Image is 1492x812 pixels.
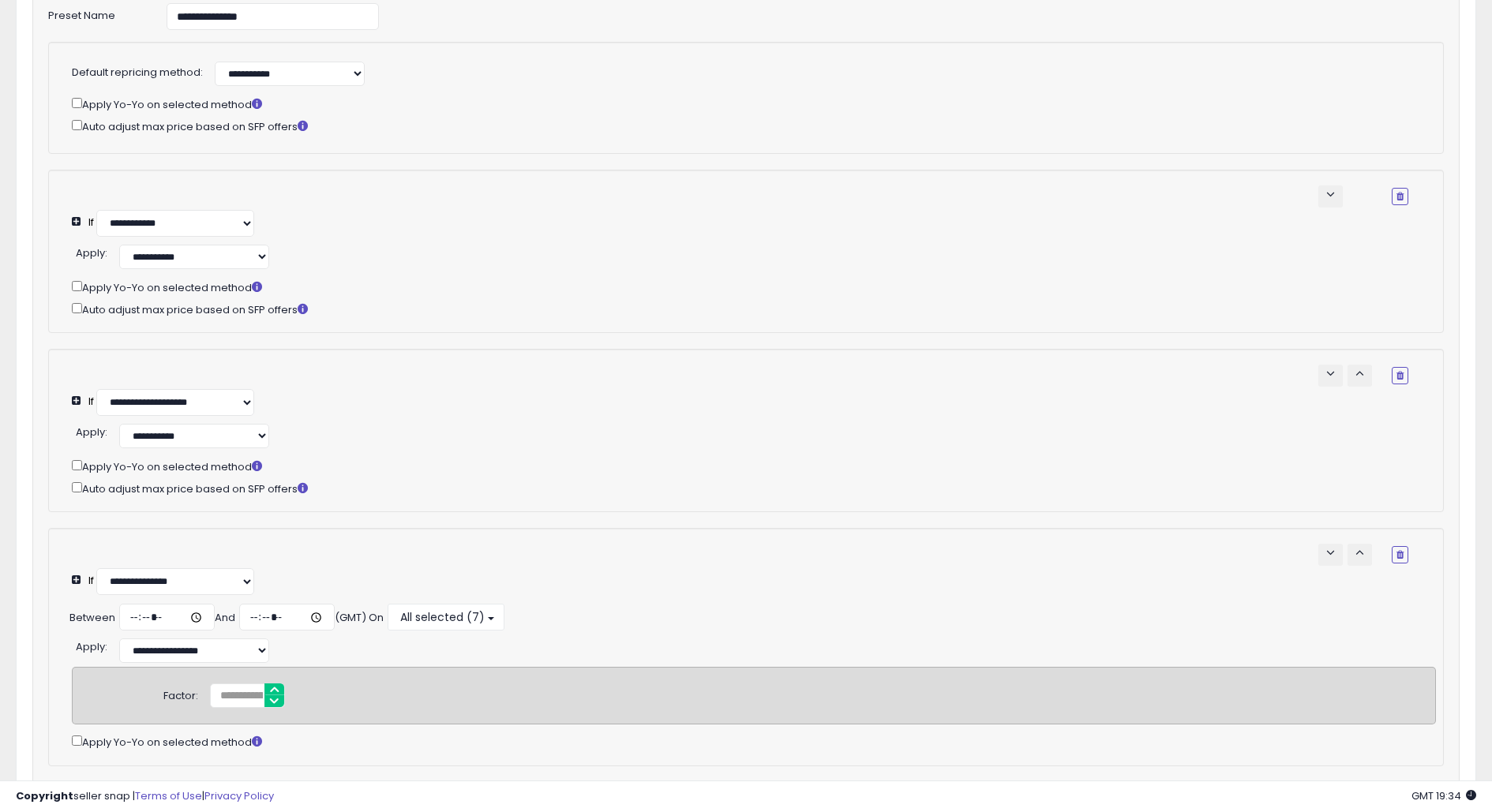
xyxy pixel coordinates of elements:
label: Default repricing method: [72,65,203,80]
span: keyboard_arrow_up [1352,366,1367,381]
div: Apply Yo-Yo on selected method [72,457,1436,475]
button: keyboard_arrow_down [1318,544,1343,566]
span: keyboard_arrow_down [1323,545,1338,560]
span: Apply [76,245,105,260]
div: Apply Yo-Yo on selected method [72,95,1408,113]
button: All selected (7) [388,604,504,631]
div: : [76,420,107,440]
span: keyboard_arrow_down [1323,187,1338,202]
div: : [76,241,107,261]
a: Terms of Use [135,788,202,803]
span: Apply [76,425,105,440]
span: keyboard_arrow_down [1323,366,1338,381]
span: 2025-08-10 19:34 GMT [1411,788,1476,803]
i: Remove Condition [1396,371,1404,380]
div: Apply Yo-Yo on selected method [72,732,1436,750]
label: Preset Name [36,3,155,24]
a: Privacy Policy [204,788,274,803]
div: Auto adjust max price based on SFP offers [72,117,1408,135]
button: keyboard_arrow_up [1348,365,1372,387]
i: Remove Condition [1396,192,1404,201]
span: Apply [76,639,105,654]
button: keyboard_arrow_up [1348,544,1372,566]
div: Between [69,611,115,626]
div: : [76,634,107,655]
div: Factor: [163,683,198,704]
i: Remove Condition [1396,550,1404,559]
button: keyboard_arrow_down [1318,185,1343,208]
div: (GMT) On [335,611,384,626]
span: All selected (7) [398,609,485,625]
span: keyboard_arrow_up [1352,545,1367,560]
div: Auto adjust max price based on SFP offers [72,300,1436,318]
div: Auto adjust max price based on SFP offers [72,479,1436,497]
button: keyboard_arrow_down [1318,365,1343,387]
div: seller snap | | [16,789,274,804]
strong: Copyright [16,788,73,803]
div: Apply Yo-Yo on selected method [72,278,1436,296]
div: And [215,611,235,626]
